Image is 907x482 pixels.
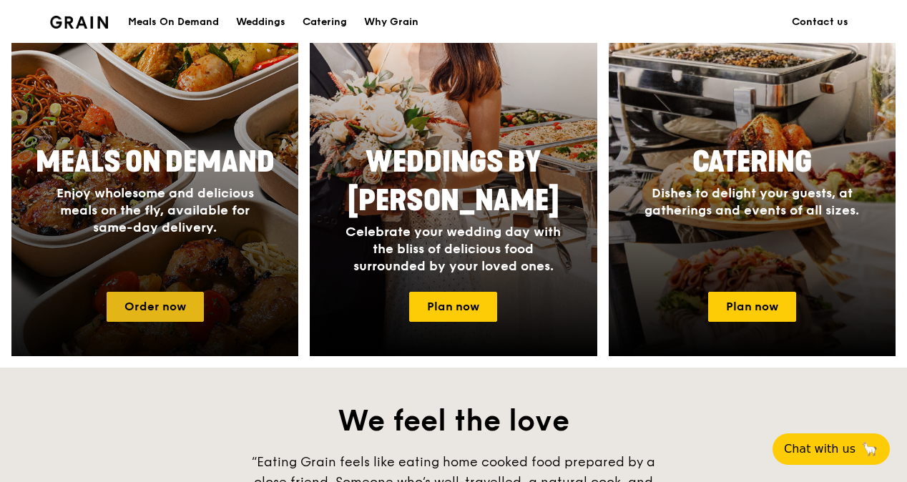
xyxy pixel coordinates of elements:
[784,441,855,458] span: Chat with us
[692,145,812,179] span: Catering
[50,16,108,29] img: Grain
[644,185,859,218] span: Dishes to delight your guests, at gatherings and events of all sizes.
[356,1,427,44] a: Why Grain
[348,145,559,218] span: Weddings by [PERSON_NAME]
[36,145,275,179] span: Meals On Demand
[57,185,254,235] span: Enjoy wholesome and delicious meals on the fly, available for same-day delivery.
[294,1,356,44] a: Catering
[236,1,285,44] div: Weddings
[364,1,418,44] div: Why Grain
[783,1,857,44] a: Contact us
[107,292,204,322] a: Order now
[409,292,497,322] a: Plan now
[861,441,878,458] span: 🦙
[708,292,796,322] a: Plan now
[773,433,890,465] button: Chat with us🦙
[303,1,347,44] div: Catering
[128,1,219,44] div: Meals On Demand
[345,224,561,274] span: Celebrate your wedding day with the bliss of delicious food surrounded by your loved ones.
[227,1,294,44] a: Weddings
